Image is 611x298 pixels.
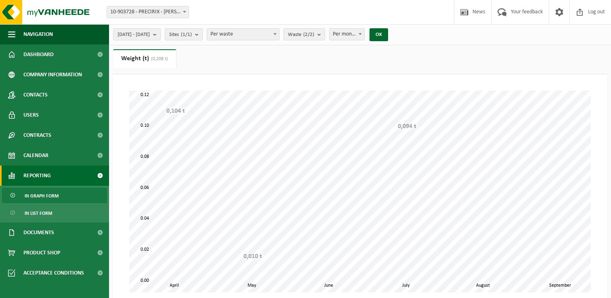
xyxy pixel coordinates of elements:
span: Users [23,105,39,125]
span: Per waste [207,29,279,40]
count: (2/2) [303,32,314,37]
span: 10-903728 - PRECIRIX - JETTE [107,6,189,18]
span: Documents [23,222,54,243]
count: (1/1) [181,32,192,37]
span: Navigation [23,24,53,44]
span: Per month [329,28,365,40]
span: Product Shop [23,243,60,263]
a: Weight (t) [113,49,176,68]
span: 10-903728 - PRECIRIX - JETTE [107,6,189,18]
span: Acceptance conditions [23,263,84,283]
span: Waste [288,29,314,41]
span: Per waste [207,28,279,40]
span: Contacts [23,85,48,105]
a: In list form [2,205,107,220]
span: Contracts [23,125,51,145]
span: In list form [25,206,52,221]
span: In graph form [25,188,59,204]
span: Calendar [23,145,48,166]
span: Company information [23,65,82,85]
span: Per month [330,29,364,40]
a: In graph form [2,188,107,203]
span: [DATE] - [DATE] [118,29,150,41]
span: Reporting [23,166,51,186]
span: Sites [169,29,192,41]
button: [DATE] - [DATE] [113,28,161,40]
div: 0,094 t [396,122,418,130]
span: (0,208 t) [149,57,168,61]
button: Sites(1/1) [165,28,203,40]
span: Dashboard [23,44,54,65]
div: 0,104 t [164,107,187,115]
div: 0,010 t [241,252,264,260]
button: Waste(2/2) [283,28,325,40]
iframe: chat widget [4,280,135,298]
button: OK [370,28,388,41]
